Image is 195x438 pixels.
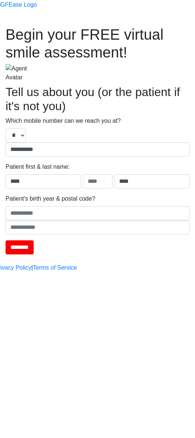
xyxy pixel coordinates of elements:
[31,263,33,272] a: |
[6,85,189,113] h2: Tell us about you (or the patient if it's not you)
[6,194,95,203] label: Patient's birth year & postal code?
[33,263,77,272] a: Terms of Service
[6,116,121,125] label: Which mobile number can we reach you at?
[6,64,27,82] img: Agent Avatar
[6,26,189,61] h1: Begin your FREE virtual smile assessment!
[6,162,70,171] label: Patient first & last name:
